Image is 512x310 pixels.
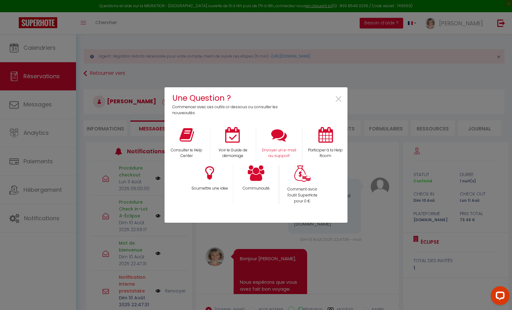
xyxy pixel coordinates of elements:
[334,92,343,106] button: Close
[284,186,322,204] p: Comment avoir l'outil SuperHote pour 0 €
[191,185,229,191] p: Soumettre une idee
[172,104,282,116] p: Commencer avec ces outils ci-dessous ou consulter les nouveautés.
[307,147,344,159] p: Participer à la Help Room
[168,147,206,159] p: Consulter le Help Center
[294,165,311,182] img: Money bag
[237,185,275,191] p: Communauté
[260,147,298,159] p: Envoyer un e-mail au support
[172,92,282,104] h4: Une Question ?
[334,89,343,109] span: ×
[486,284,512,310] iframe: LiveChat chat widget
[214,147,252,159] p: Voir le Guide de démarrage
